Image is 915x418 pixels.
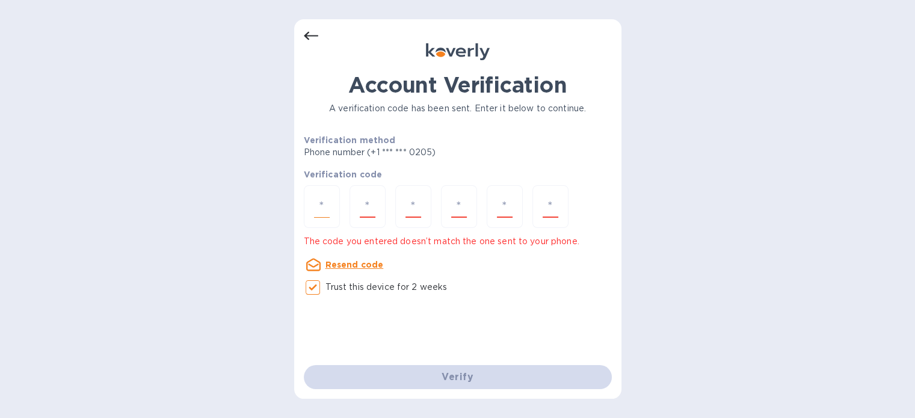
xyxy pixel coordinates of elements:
[304,72,612,97] h1: Account Verification
[325,260,384,269] u: Resend code
[304,135,396,145] b: Verification method
[325,281,448,294] p: Trust this device for 2 weeks
[304,235,612,248] p: The code you entered doesn’t match the one sent to your phone.
[304,146,528,159] p: Phone number (+1 *** *** 0205)
[304,168,612,180] p: Verification code
[304,102,612,115] p: A verification code has been sent. Enter it below to continue.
